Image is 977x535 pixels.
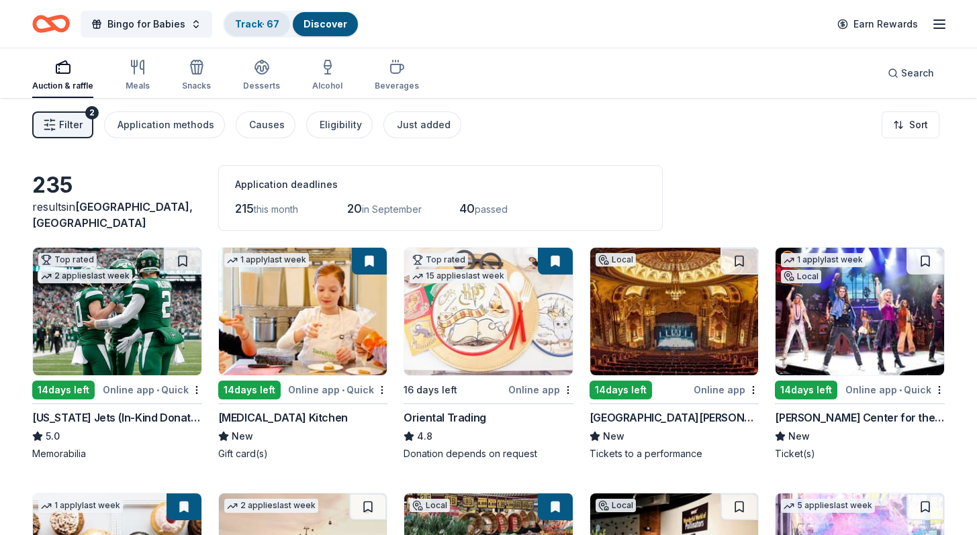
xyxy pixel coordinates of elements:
[776,248,944,375] img: Image for Tilles Center for the Performing Arts
[288,381,387,398] div: Online app Quick
[590,247,759,460] a: Image for St. George TheatreLocal14days leftOnline app[GEOGRAPHIC_DATA][PERSON_NAME]NewTickets to...
[375,54,419,98] button: Beverages
[775,381,837,399] div: 14 days left
[845,381,945,398] div: Online app Quick
[404,447,573,460] div: Donation depends on request
[32,447,202,460] div: Memorabilia
[694,381,759,398] div: Online app
[342,385,344,395] span: •
[107,16,185,32] span: Bingo for Babies
[156,385,159,395] span: •
[224,499,318,513] div: 2 applies last week
[224,253,309,267] div: 1 apply last week
[32,8,70,40] a: Home
[32,172,202,199] div: 235
[235,201,254,215] span: 215
[829,12,926,36] a: Earn Rewards
[306,111,373,138] button: Eligibility
[243,81,280,91] div: Desserts
[32,54,93,98] button: Auction & raffle
[590,248,759,375] img: Image for St. George Theatre
[383,111,461,138] button: Just added
[32,247,202,460] a: Image for New York Jets (In-Kind Donation)Top rated2 applieslast week14days leftOnline app•Quick[...
[81,11,212,38] button: Bingo for Babies
[312,54,342,98] button: Alcohol
[781,253,866,267] div: 1 apply last week
[235,18,279,30] a: Track· 67
[219,248,387,375] img: Image for Taste Buds Kitchen
[104,111,225,138] button: Application methods
[126,81,150,91] div: Meals
[320,117,362,133] div: Eligibility
[404,409,486,426] div: Oriental Trading
[32,409,202,426] div: [US_STATE] Jets (In-Kind Donation)
[32,200,193,230] span: in
[59,117,83,133] span: Filter
[781,270,821,283] div: Local
[590,409,759,426] div: [GEOGRAPHIC_DATA][PERSON_NAME]
[38,253,97,266] div: Top rated
[243,54,280,98] button: Desserts
[126,54,150,98] button: Meals
[596,499,636,512] div: Local
[38,499,123,513] div: 1 apply last week
[312,81,342,91] div: Alcohol
[788,428,810,444] span: New
[182,81,211,91] div: Snacks
[508,381,573,398] div: Online app
[182,54,211,98] button: Snacks
[590,447,759,460] div: Tickets to a performance
[218,447,388,460] div: Gift card(s)
[397,117,451,133] div: Just added
[235,177,646,193] div: Application deadlines
[596,253,636,266] div: Local
[218,381,281,399] div: 14 days left
[32,381,95,399] div: 14 days left
[404,248,573,375] img: Image for Oriental Trading
[304,18,347,30] a: Discover
[901,65,934,81] span: Search
[404,247,573,460] a: Image for Oriental TradingTop rated15 applieslast week16 days leftOnline appOriental Trading4.8Do...
[46,428,60,444] span: 5.0
[775,409,945,426] div: [PERSON_NAME] Center for the Performing Arts
[410,253,468,266] div: Top rated
[85,106,99,119] div: 2
[32,200,193,230] span: [GEOGRAPHIC_DATA], [GEOGRAPHIC_DATA]
[410,499,450,512] div: Local
[223,11,359,38] button: Track· 67Discover
[236,111,295,138] button: Causes
[775,447,945,460] div: Ticket(s)
[33,248,201,375] img: Image for New York Jets (In-Kind Donation)
[475,203,508,215] span: passed
[32,81,93,91] div: Auction & raffle
[249,117,285,133] div: Causes
[909,117,928,133] span: Sort
[118,117,214,133] div: Application methods
[882,111,939,138] button: Sort
[781,499,875,513] div: 5 applies last week
[899,385,902,395] span: •
[254,203,298,215] span: this month
[347,201,362,215] span: 20
[32,111,93,138] button: Filter2
[32,199,202,231] div: results
[775,247,945,460] a: Image for Tilles Center for the Performing Arts1 applylast weekLocal14days leftOnline app•Quick[P...
[590,381,652,399] div: 14 days left
[38,269,132,283] div: 2 applies last week
[603,428,624,444] span: New
[877,60,945,87] button: Search
[410,269,507,283] div: 15 applies last week
[417,428,432,444] span: 4.8
[232,428,253,444] span: New
[218,247,388,460] a: Image for Taste Buds Kitchen1 applylast week14days leftOnline app•Quick[MEDICAL_DATA] KitchenNewG...
[375,81,419,91] div: Beverages
[459,201,475,215] span: 40
[103,381,202,398] div: Online app Quick
[218,409,348,426] div: [MEDICAL_DATA] Kitchen
[362,203,422,215] span: in September
[404,382,457,398] div: 16 days left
